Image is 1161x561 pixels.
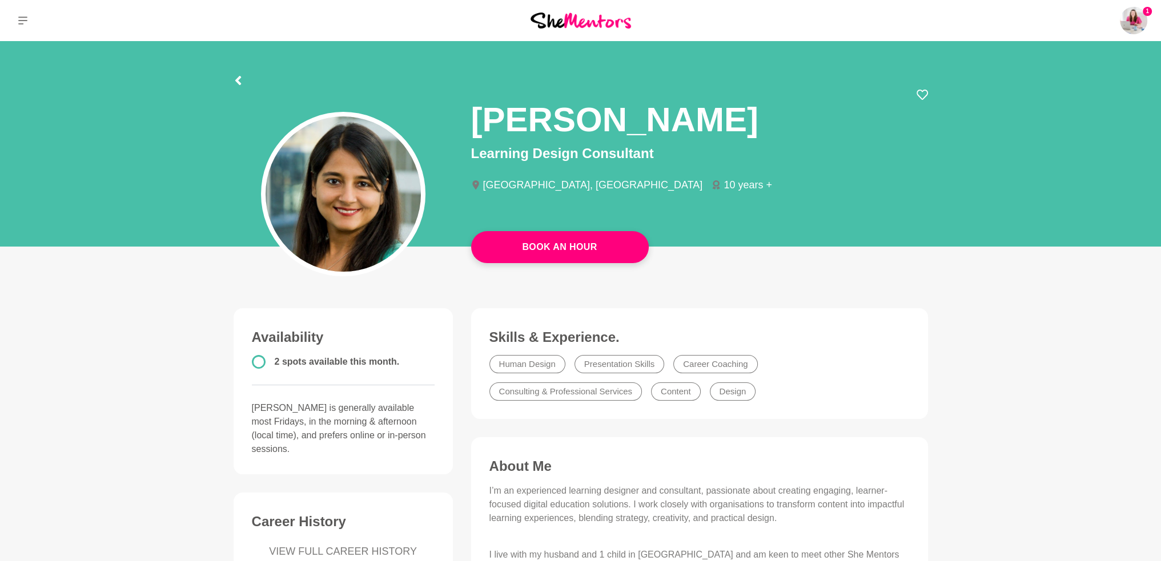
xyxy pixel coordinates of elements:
a: Book An Hour [471,231,649,263]
li: [GEOGRAPHIC_DATA], [GEOGRAPHIC_DATA] [471,180,712,190]
a: Rebecca Cofrancesco1 [1120,7,1147,34]
p: [PERSON_NAME] is generally available most Fridays, in the morning & afternoon (local time), and p... [252,401,435,456]
img: Rebecca Cofrancesco [1120,7,1147,34]
h3: About Me [489,458,910,475]
h3: Availability [252,329,435,346]
a: VIEW FULL CAREER HISTORY [252,544,435,559]
p: I’m an experienced learning designer and consultant, passionate about creating engaging, learner-... [489,484,910,539]
span: 1 [1143,7,1152,16]
li: 10 years + [712,180,781,190]
h1: [PERSON_NAME] [471,98,758,141]
span: 2 spots available this month. [275,357,400,366]
h3: Career History [252,513,435,530]
h3: Skills & Experience. [489,329,910,346]
img: She Mentors Logo [531,13,631,28]
p: Learning Design Consultant [471,143,928,164]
